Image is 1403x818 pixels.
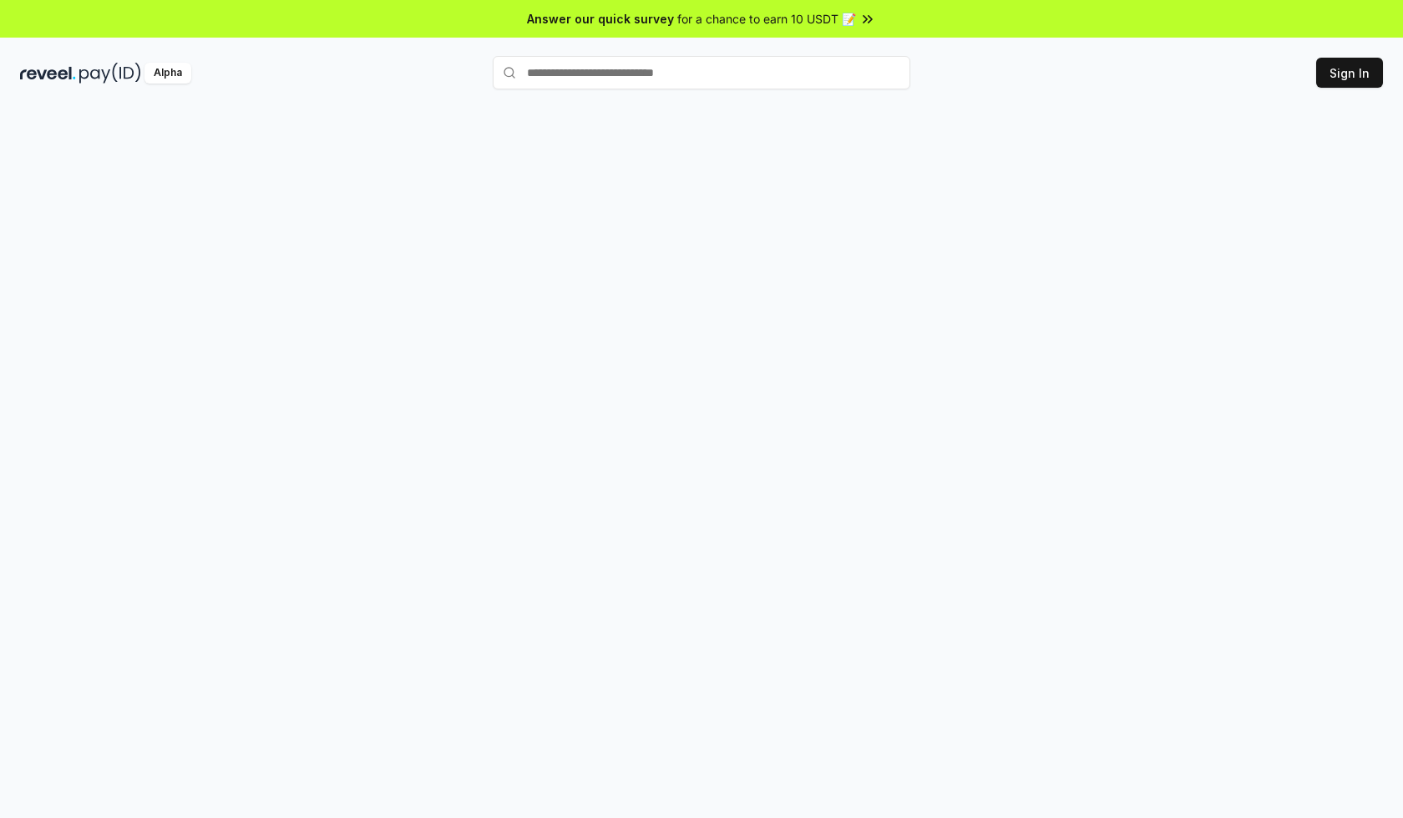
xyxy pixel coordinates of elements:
[144,63,191,84] div: Alpha
[20,63,76,84] img: reveel_dark
[1316,58,1383,88] button: Sign In
[527,10,674,28] span: Answer our quick survey
[677,10,856,28] span: for a chance to earn 10 USDT 📝
[79,63,141,84] img: pay_id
